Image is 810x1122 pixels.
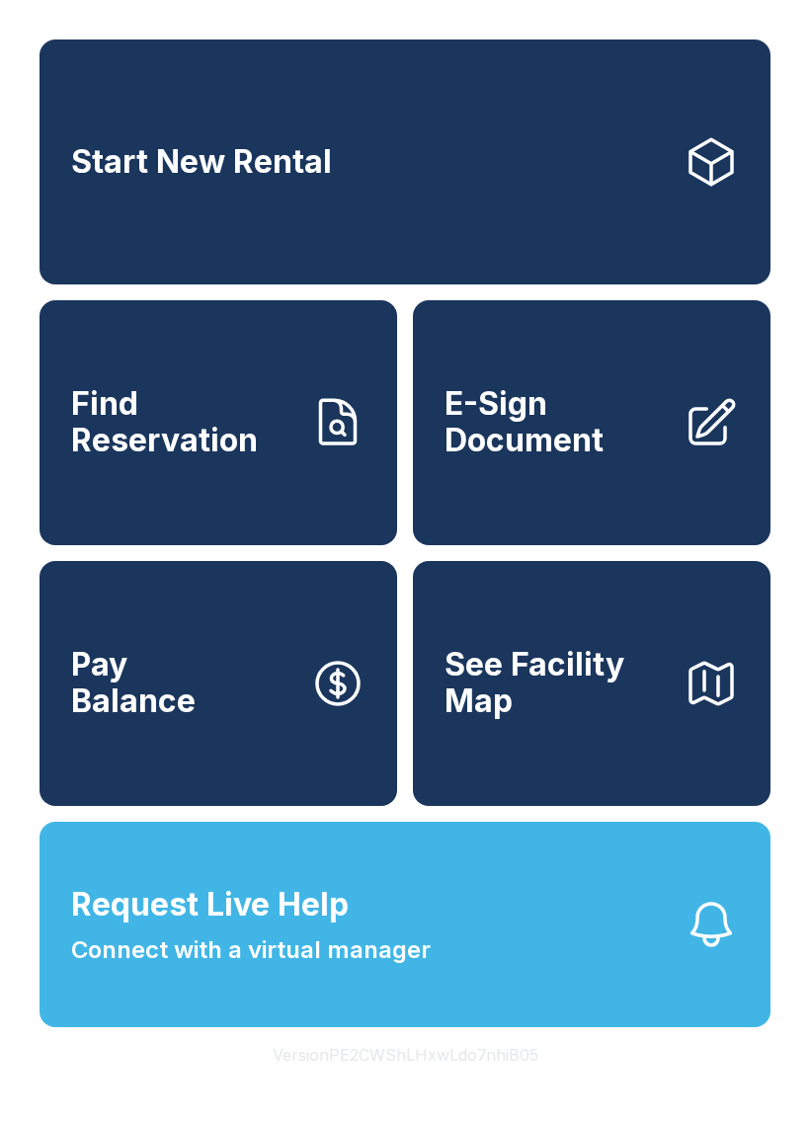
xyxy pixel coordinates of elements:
button: See Facility Map [413,561,770,806]
button: Request Live HelpConnect with a virtual manager [40,822,770,1027]
a: PayBalance [40,561,397,806]
span: Start New Rental [71,144,332,181]
a: E-Sign Document [413,300,770,545]
span: Connect with a virtual manager [71,932,431,968]
span: Pay Balance [71,647,196,719]
span: Request Live Help [71,881,349,928]
span: E-Sign Document [445,386,668,458]
a: Start New Rental [40,40,770,284]
span: Find Reservation [71,386,294,458]
a: Find Reservation [40,300,397,545]
span: See Facility Map [445,647,668,719]
button: VersionPE2CWShLHxwLdo7nhiB05 [257,1027,554,1082]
